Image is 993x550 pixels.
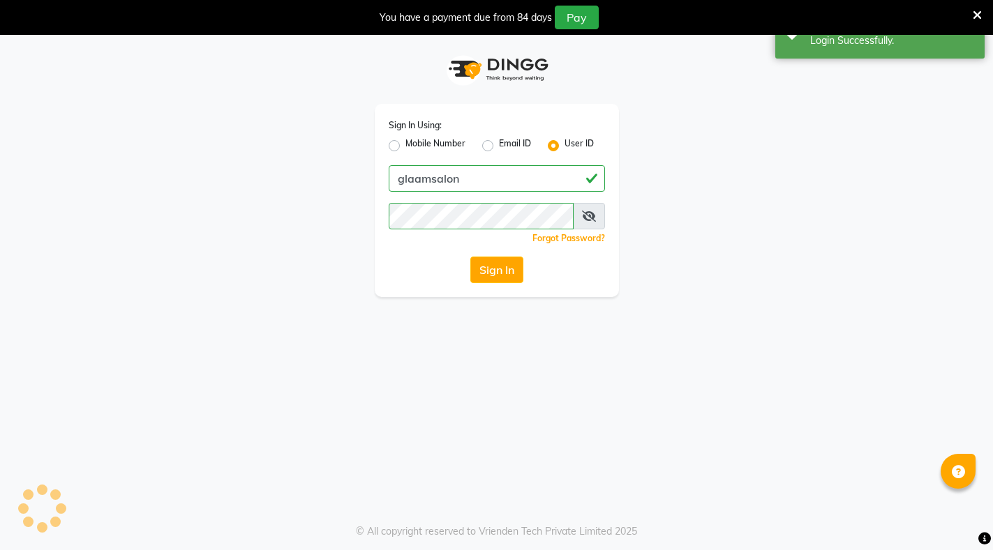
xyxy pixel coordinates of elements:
[389,165,605,192] input: Username
[389,203,574,229] input: Username
[441,49,553,90] img: logo1.svg
[389,119,442,132] label: Sign In Using:
[405,137,465,154] label: Mobile Number
[380,10,552,25] div: You have a payment due from 84 days
[499,137,531,154] label: Email ID
[810,33,974,48] div: Login Successfully.
[532,233,605,243] a: Forgot Password?
[470,257,523,283] button: Sign In
[555,6,599,29] button: Pay
[565,137,594,154] label: User ID
[934,494,979,536] iframe: chat widget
